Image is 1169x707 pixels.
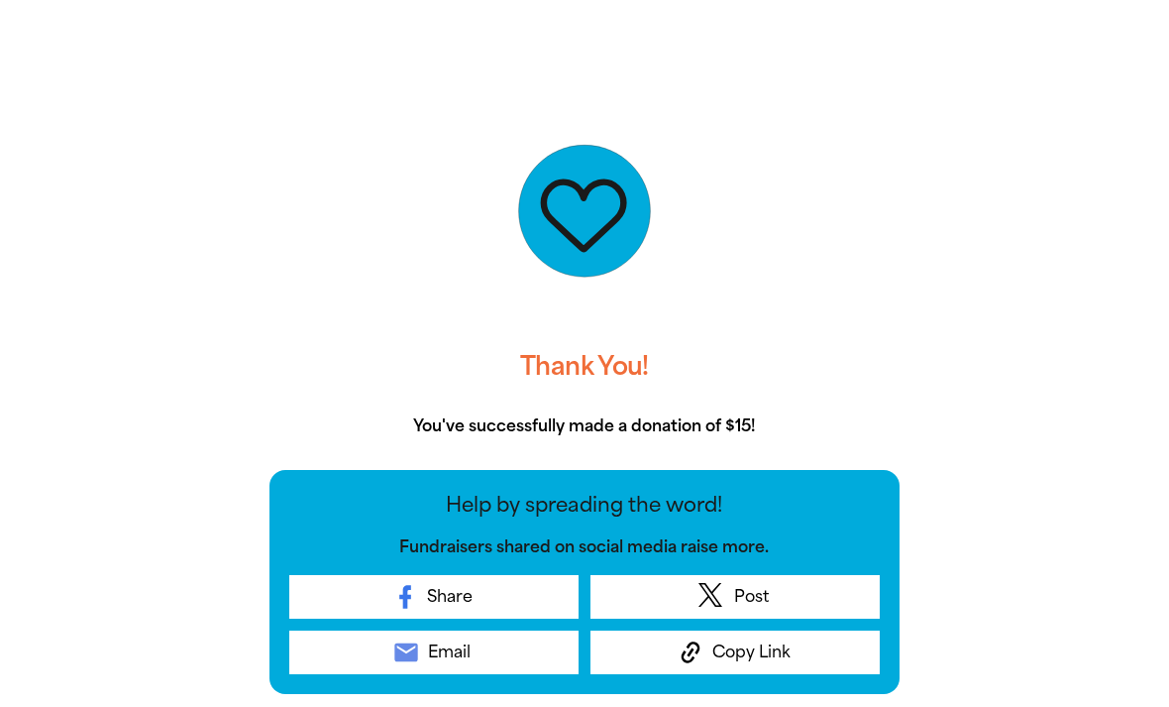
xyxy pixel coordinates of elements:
[590,575,880,619] a: Post
[289,575,579,619] a: Share
[427,585,473,609] span: Share
[269,335,901,399] h3: Thank You!
[712,641,791,664] span: Copy Link
[289,490,881,520] p: Help by spreading the word!
[392,639,420,666] i: email
[269,414,901,438] p: You've successfully made a donation of $15!
[289,631,579,674] a: emailEmail
[590,631,880,674] button: Copy Link
[734,585,769,609] span: Post
[428,641,471,664] span: Email
[289,535,881,559] p: Fundraisers shared on social media raise more.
